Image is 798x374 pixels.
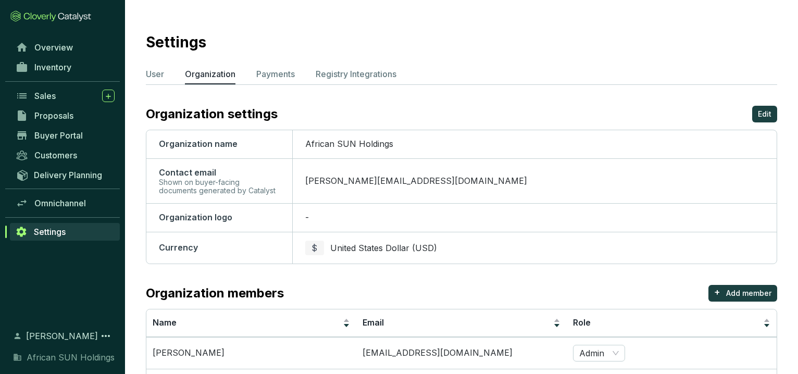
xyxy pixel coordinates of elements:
[159,242,198,253] span: Currency
[579,345,619,361] span: Admin
[159,167,280,179] div: Contact email
[10,223,120,241] a: Settings
[726,288,771,298] p: Add member
[34,130,83,141] span: Buyer Portal
[34,110,73,121] span: Proposals
[26,330,98,342] span: [PERSON_NAME]
[316,68,396,80] p: Registry Integrations
[305,212,309,222] span: -
[714,285,720,300] p: +
[10,127,120,144] a: Buyer Portal
[10,194,120,212] a: Omnichannel
[256,68,295,80] p: Payments
[27,351,115,364] span: African SUN Holdings
[146,106,278,122] p: Organization settings
[356,337,566,369] td: rw@africansunholdings.com
[10,107,120,124] a: Proposals
[10,166,120,183] a: Delivery Planning
[10,58,120,76] a: Inventory
[153,347,225,359] p: [PERSON_NAME]
[34,150,77,160] span: Customers
[758,109,771,119] p: Edit
[10,146,120,164] a: Customers
[34,62,71,72] span: Inventory
[159,178,280,195] div: Shown on buyer-facing documents generated by Catalyst
[10,39,120,56] a: Overview
[159,212,232,222] span: Organization logo
[752,106,777,122] button: Edit
[305,176,527,186] span: [PERSON_NAME][EMAIL_ADDRESS][DOMAIN_NAME]
[311,242,317,254] span: $
[363,317,384,328] span: Email
[146,31,206,53] h2: Settings
[153,317,177,328] span: Name
[34,227,66,237] span: Settings
[34,170,102,180] span: Delivery Planning
[34,198,86,208] span: Omnichannel
[159,139,238,149] span: Organization name
[573,317,591,328] span: Role
[708,285,777,302] button: +Add member
[34,91,56,101] span: Sales
[305,139,393,149] span: African SUN Holdings
[10,87,120,105] a: Sales
[34,42,73,53] span: Overview
[185,68,235,80] p: Organization
[330,243,437,253] span: United States Dollar (USD)
[146,68,164,80] p: User
[146,285,284,302] p: Organization members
